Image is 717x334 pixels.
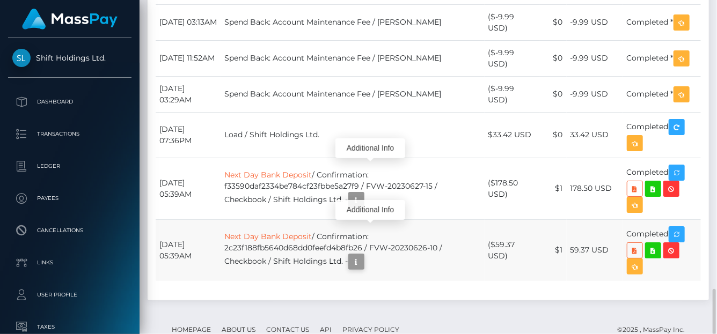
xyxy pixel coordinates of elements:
[539,219,567,281] td: $1
[12,222,127,239] p: Cancellations
[12,287,127,303] p: User Profile
[335,200,405,220] div: Additional Info
[485,4,539,40] td: ($-9.99 USD)
[12,190,127,206] p: Payees
[156,76,221,112] td: [DATE] 03:29AM
[8,249,131,276] a: Links
[221,219,485,281] td: / Confirmation: 2c23f188fb5640d68dd0feefd4b8fb26 / FVW-20230626-10 / Checkbook / Shift Holdings L...
[22,9,118,29] img: MassPay Logo
[567,76,623,112] td: -9.99 USD
[12,49,31,67] img: Shift Holdings Ltd.
[225,170,312,180] a: Next Day Bank Deposit
[539,4,567,40] td: $0
[567,40,623,76] td: -9.99 USD
[567,112,623,158] td: 33.42 USD
[485,40,539,76] td: ($-9.99 USD)
[485,112,539,158] td: $33.42 USD
[12,126,127,142] p: Transactions
[567,219,623,281] td: 59.37 USD
[156,40,221,76] td: [DATE] 11:52AM
[12,255,127,271] p: Links
[335,138,405,158] div: Additional Info
[221,112,485,158] td: Load / Shift Holdings Ltd.
[221,76,485,112] td: Spend Back: Account Maintenance Fee / [PERSON_NAME]
[156,4,221,40] td: [DATE] 03:13AM
[8,217,131,244] a: Cancellations
[539,158,567,219] td: $1
[156,112,221,158] td: [DATE] 07:36PM
[8,121,131,147] a: Transactions
[12,94,127,110] p: Dashboard
[8,281,131,308] a: User Profile
[539,40,567,76] td: $0
[156,219,221,281] td: [DATE] 05:39AM
[623,76,701,112] td: Completed *
[8,53,131,63] span: Shift Holdings Ltd.
[485,219,539,281] td: ($59.37 USD)
[485,158,539,219] td: ($178.50 USD)
[567,158,623,219] td: 178.50 USD
[539,76,567,112] td: $0
[485,76,539,112] td: ($-9.99 USD)
[623,40,701,76] td: Completed *
[539,112,567,158] td: $0
[225,232,312,241] a: Next Day Bank Deposit
[12,158,127,174] p: Ledger
[8,185,131,212] a: Payees
[8,88,131,115] a: Dashboard
[221,4,485,40] td: Spend Back: Account Maintenance Fee / [PERSON_NAME]
[221,40,485,76] td: Spend Back: Account Maintenance Fee / [PERSON_NAME]
[156,158,221,219] td: [DATE] 05:39AM
[221,158,485,219] td: / Confirmation: f33590daf2334be784cf23fbbe5a27f9 / FVW-20230627-15 / Checkbook / Shift Holdings L...
[8,153,131,180] a: Ledger
[623,112,701,158] td: Completed
[623,219,701,281] td: Completed
[567,4,623,40] td: -9.99 USD
[623,4,701,40] td: Completed *
[623,158,701,219] td: Completed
